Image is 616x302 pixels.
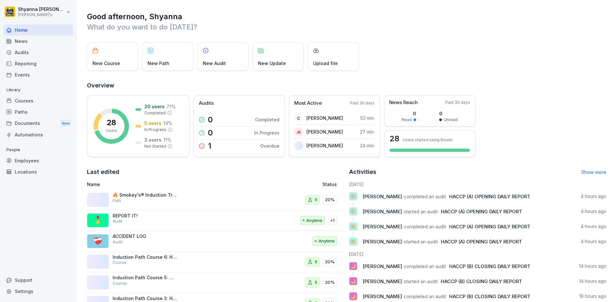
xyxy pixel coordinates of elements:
span: started an audit [404,239,438,245]
a: Induction Path Course 5: Workplace ConductCourse520% [87,272,345,293]
p: 19 hours ago [579,293,606,299]
p: What do you want to do [DATE]? [87,22,606,32]
p: 🔥 Smokey's® Induction Training [113,192,177,198]
p: 0 [439,110,458,117]
a: ❤️‍🩹ACCIDENT LOGAuditAnytime [87,231,345,252]
a: Home [3,24,73,36]
p: Most Active [294,100,322,107]
p: Induction Path Course 5: Workplace Conduct [113,275,177,281]
div: JS [294,127,303,136]
p: Not Started [144,143,166,149]
span: [PERSON_NAME] [363,208,402,215]
a: 🎖️REPORT IT!AuditAnytime+1 [87,210,345,231]
div: Locations [3,166,73,177]
div: New [60,120,71,127]
div: News [3,36,73,47]
p: 4 hours ago [581,238,606,245]
span: [PERSON_NAME] [363,293,402,299]
p: Audit [113,218,123,224]
p: Path [113,198,121,204]
p: +1 [330,217,335,224]
span: started an audit [404,208,438,215]
h2: Overview [87,81,606,90]
a: Audits [3,47,73,58]
p: [PERSON_NAME] [306,128,343,135]
p: New Update [258,60,286,67]
div: C [294,114,303,123]
a: Events [3,69,73,80]
p: 14 hours ago [579,263,606,269]
p: Anytime [319,238,335,244]
div: Support [3,274,73,286]
span: HACCP (A) OPENING DAILY REPORT [449,224,530,230]
span: HACCP (A) OPENING DAILY REPORT [449,193,530,200]
p: In Progress [254,129,279,136]
span: [PERSON_NAME] [363,278,402,284]
span: [PERSON_NAME] [363,263,402,269]
p: Induction Path Course 6: HR & Employment Basics [113,254,177,260]
p: Overdue [260,143,279,149]
h1: Good afternoon, Shyanna [87,12,606,22]
p: Anytime [306,217,322,224]
p: 🌙 [350,262,356,271]
a: Employees [3,155,73,166]
a: Settings [3,286,73,297]
p: Name [87,181,248,188]
p: 27 min. [360,128,375,135]
span: completed an audit [404,293,446,299]
p: 0 [208,116,213,124]
p: 5 [315,259,317,265]
p: Unread [444,117,458,123]
div: Documents [3,118,73,129]
p: 🌙 [350,277,356,286]
p: Completed [255,116,279,123]
p: 1 [208,142,211,150]
p: 24 min. [360,142,375,149]
p: 20% [325,197,335,203]
p: 🔅 [350,222,356,231]
p: Completed [144,110,166,116]
a: Paths [3,106,73,118]
span: HACCP (A) OPENING DAILY REPORT [441,239,522,245]
p: ACCIDENT LOG [113,233,177,239]
p: Course [113,281,127,286]
p: [PERSON_NAME]'s [18,12,65,17]
p: 71 % [167,103,175,110]
span: [PERSON_NAME] [363,239,402,245]
p: Induction Path Course 3: Health & Safety [113,296,177,301]
p: 18 % [163,120,172,127]
p: 53 min. [360,115,375,121]
p: 4 hours ago [581,208,606,215]
p: New Audit [203,60,226,67]
p: Users [106,128,117,134]
a: Courses [3,95,73,106]
p: 5 [315,197,317,203]
p: [PERSON_NAME] [306,142,343,149]
h3: 28 [389,135,399,143]
p: New Path [148,60,169,67]
span: started an audit [404,278,438,284]
p: 14 hours ago [579,278,606,284]
p: Course [113,260,127,265]
span: HACCP (B) CLOSING DAILY REPORT [449,263,530,269]
p: 11 % [163,136,171,143]
p: Upload file [313,60,338,67]
p: 🌙 [350,292,356,301]
a: 🔥 Smokey's® Induction TrainingPath520% [87,190,345,210]
a: Induction Path Course 6: HR & Employment BasicsCourse520% [87,252,345,273]
p: Past 30 days [445,100,470,105]
p: [PERSON_NAME] [306,115,343,121]
span: HACCP (B) CLOSING DAILY REPORT [449,293,530,299]
p: Status [322,181,337,188]
p: Audits [199,100,214,107]
p: 🔅 [350,192,356,201]
span: completed an audit [404,224,446,230]
p: 20% [325,279,335,286]
div: Reporting [3,58,73,69]
p: 🔅 [350,207,356,216]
